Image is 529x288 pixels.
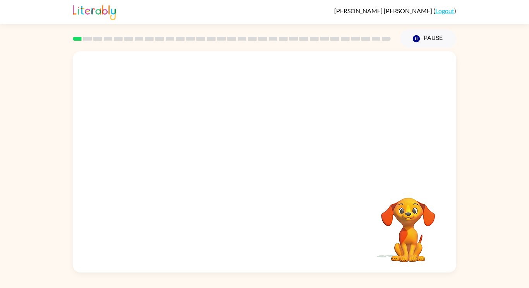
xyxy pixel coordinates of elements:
video: Your browser must support playing .mp4 files to use Literably. Please try using another browser. [369,186,447,263]
img: Literably [73,3,116,20]
button: Pause [400,30,456,48]
div: ( ) [334,7,456,14]
a: Logout [435,7,454,14]
span: [PERSON_NAME] [PERSON_NAME] [334,7,433,14]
